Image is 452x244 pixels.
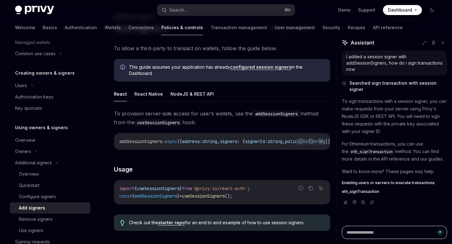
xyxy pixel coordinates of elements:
div: Overview [15,136,35,144]
span: eth_signTransaction [351,149,393,154]
span: Check out the for an end to end example of how to use session signers. [129,220,324,226]
a: Basics [43,20,57,35]
span: : [265,139,267,144]
span: : [200,139,202,144]
a: configured session signers [230,64,291,70]
a: Authorization keys [10,91,90,103]
button: Copy the contents from the code block [307,137,315,145]
div: Use signers [19,227,43,234]
span: from [182,186,192,191]
a: Enabling users or servers to execute transactions [342,180,447,185]
span: Searched sign transaction with session signer [349,80,447,93]
span: { [134,186,137,191]
span: (); [225,193,232,199]
a: Overview [10,168,90,180]
span: import [119,186,134,191]
span: signerId [245,139,265,144]
span: Assistant [351,39,374,46]
span: , [217,139,220,144]
span: eth_signTransaction [342,189,379,194]
button: Report incorrect code [297,184,305,192]
a: Quickstart [10,180,90,191]
div: Add signers [19,204,45,212]
a: Connectors [128,20,154,35]
a: Welcome [15,20,35,35]
img: dark logo [15,6,54,14]
span: ({ [177,139,182,144]
a: User management [275,20,315,35]
div: Overview [19,170,39,178]
a: Recipes [348,20,365,35]
a: Policies & controls [161,20,203,35]
span: ; [247,186,250,191]
span: Dashboard [388,7,412,13]
span: , [282,139,285,144]
a: Support [358,7,375,13]
button: React Native [134,87,163,101]
a: starter repo [158,220,185,225]
span: signers [220,139,237,144]
span: addSessionSigners [134,193,177,199]
div: Authorization keys [15,93,53,101]
span: string [267,139,282,144]
span: } [177,193,180,199]
button: Send message [436,229,444,236]
span: : [162,139,164,144]
div: Search... [169,6,187,14]
p: Want to know more? These pages may help: [342,168,447,175]
a: Transaction management [211,20,267,35]
div: I added a session signer with addSessionSigners, how do i sign transactions now [346,54,443,72]
a: Demo [338,7,351,13]
button: Copy the contents from the code block [307,184,315,192]
code: addSessionSigners [253,110,300,117]
span: string [202,139,217,144]
span: const [119,193,132,199]
a: Security [322,20,340,35]
a: Overview [10,135,90,146]
button: Search...⌘K [157,4,294,16]
h5: Using owners & signers [15,124,68,131]
span: Usage [114,165,133,174]
svg: Tip [120,220,125,226]
div: Key quorums [15,104,42,112]
span: async [164,139,177,144]
a: API reference [373,20,403,35]
span: addSessionSigners [119,139,162,144]
div: Common use cases [15,50,56,57]
a: Wallets [105,20,121,35]
span: This guide assumes your application has already in the Dashboard. [129,64,324,77]
span: []}[]}) [325,139,343,144]
div: Remove signers [19,215,52,223]
span: policyIds [285,139,308,144]
div: Additional signers [15,159,52,167]
a: eth_signTransaction [342,189,447,194]
div: Quickstart [19,182,40,189]
span: { [132,193,134,199]
button: Ask AI [317,184,325,192]
svg: Info [120,65,126,71]
span: address [182,139,200,144]
span: } [180,186,182,191]
h5: Creating owners & signers [15,69,75,77]
span: = [180,193,182,199]
span: : { [237,139,245,144]
p: For Ethereum transactions, you can use the method. You can find more details in the API reference... [342,140,447,163]
a: Authentication [65,20,97,35]
button: NodeJS & REST API [170,87,214,101]
span: ⌘ K [284,8,291,13]
a: Remove signers [10,214,90,225]
button: React [114,87,127,101]
div: Configure signers [19,193,56,200]
button: Report incorrect code [297,137,305,145]
span: useSessionSigners [137,186,180,191]
p: To sign transactions with a session signer, you can make requests from your server using Privy's ... [342,98,447,135]
span: To allow a third-party to transact on wallets, follow the guide below. [114,44,330,53]
a: Key quorums [10,103,90,114]
a: Dashboard [383,5,422,15]
button: Ask AI [317,137,325,145]
span: useSessionSigners [182,193,225,199]
span: '@privy-io/react-auth' [192,186,247,191]
div: Owners [15,148,31,155]
button: Toggle dark mode [427,5,437,15]
button: Searched sign transaction with session signer [342,80,447,93]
